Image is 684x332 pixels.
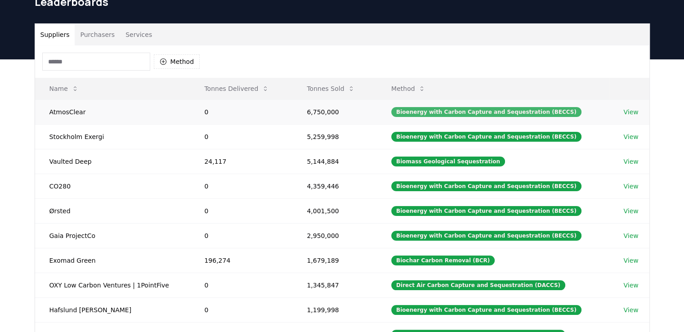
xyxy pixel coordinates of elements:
td: 6,750,000 [292,99,377,124]
td: OXY Low Carbon Ventures | 1PointFive [35,273,190,297]
td: 1,345,847 [292,273,377,297]
td: 0 [190,198,292,223]
div: Biochar Carbon Removal (BCR) [391,256,495,265]
td: Vaulted Deep [35,149,190,174]
a: View [623,256,638,265]
td: 0 [190,273,292,297]
button: Method [384,80,433,98]
div: Bioenergy with Carbon Capture and Sequestration (BECCS) [391,231,581,241]
td: 2,950,000 [292,223,377,248]
td: 0 [190,99,292,124]
button: Purchasers [75,24,120,45]
a: View [623,157,638,166]
td: Hafslund [PERSON_NAME] [35,297,190,322]
a: View [623,182,638,191]
td: 1,199,998 [292,297,377,322]
button: Tonnes Sold [300,80,362,98]
div: Bioenergy with Carbon Capture and Sequestration (BECCS) [391,305,581,315]
td: 0 [190,297,292,322]
a: View [623,206,638,215]
td: Gaia ProjectCo [35,223,190,248]
td: 0 [190,223,292,248]
div: Bioenergy with Carbon Capture and Sequestration (BECCS) [391,132,581,142]
td: 1,679,189 [292,248,377,273]
a: View [623,305,638,314]
td: 5,144,884 [292,149,377,174]
td: CO280 [35,174,190,198]
a: View [623,132,638,141]
div: Direct Air Carbon Capture and Sequestration (DACCS) [391,280,565,290]
td: Ørsted [35,198,190,223]
a: View [623,108,638,117]
div: Bioenergy with Carbon Capture and Sequestration (BECCS) [391,206,581,216]
button: Services [120,24,157,45]
td: Stockholm Exergi [35,124,190,149]
td: 24,117 [190,149,292,174]
div: Bioenergy with Carbon Capture and Sequestration (BECCS) [391,107,581,117]
td: AtmosClear [35,99,190,124]
button: Name [42,80,86,98]
a: View [623,231,638,240]
div: Bioenergy with Carbon Capture and Sequestration (BECCS) [391,181,581,191]
td: 196,274 [190,248,292,273]
td: 0 [190,124,292,149]
button: Suppliers [35,24,75,45]
td: 4,001,500 [292,198,377,223]
div: Biomass Geological Sequestration [391,157,505,166]
button: Tonnes Delivered [197,80,276,98]
td: 4,359,446 [292,174,377,198]
a: View [623,281,638,290]
td: Exomad Green [35,248,190,273]
button: Method [154,54,200,69]
td: 5,259,998 [292,124,377,149]
td: 0 [190,174,292,198]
